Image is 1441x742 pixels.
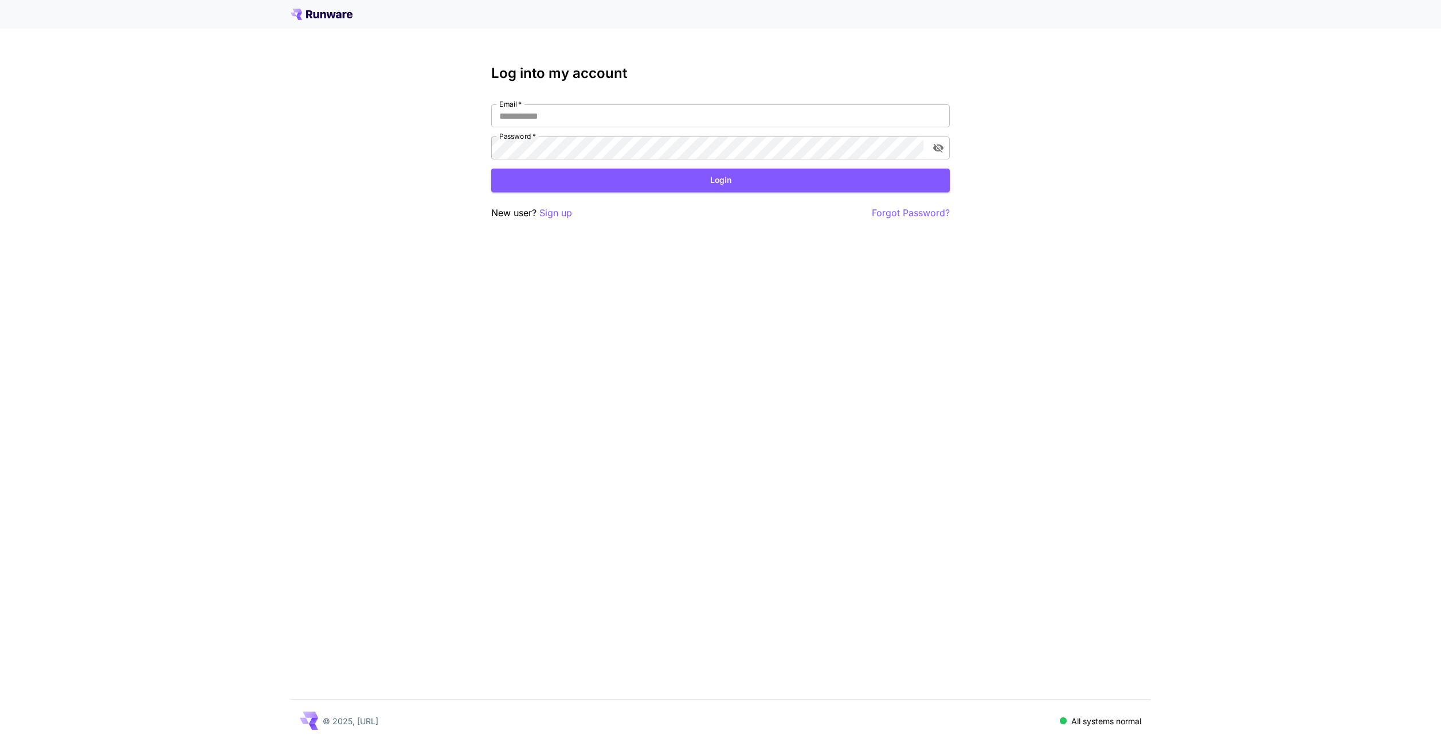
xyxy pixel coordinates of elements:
[491,65,950,81] h3: Log into my account
[1071,715,1141,727] p: All systems normal
[491,206,572,220] p: New user?
[499,131,536,141] label: Password
[323,715,378,727] p: © 2025, [URL]
[539,206,572,220] button: Sign up
[491,169,950,192] button: Login
[499,99,522,109] label: Email
[872,206,950,220] button: Forgot Password?
[928,138,949,158] button: toggle password visibility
